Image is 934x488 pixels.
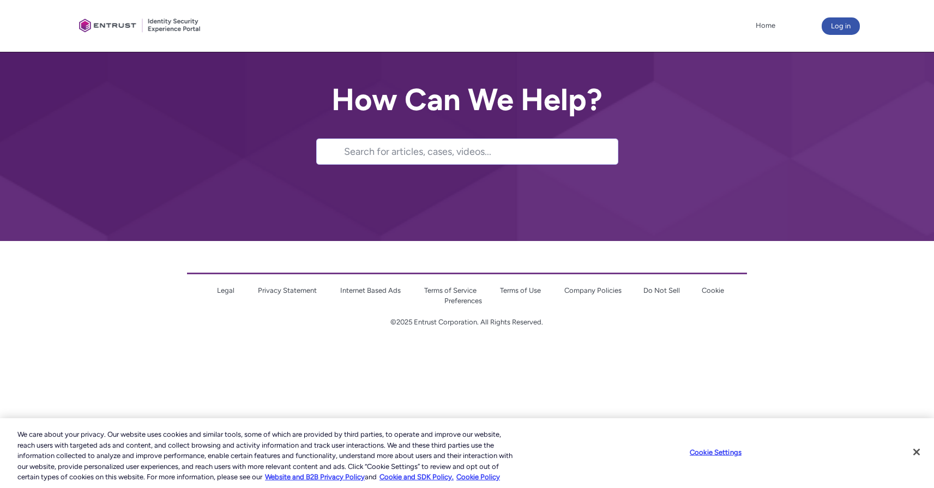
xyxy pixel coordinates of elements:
[822,17,860,35] button: Log in
[456,473,500,481] a: Cookie Policy
[424,286,477,294] a: Terms of Service
[187,317,748,328] p: ©2025 Entrust Corporation. All Rights Reserved.
[265,473,365,481] a: More information about our cookie policy., opens in a new tab
[379,473,454,481] a: Cookie and SDK Policy.
[564,286,622,294] a: Company Policies
[643,286,680,294] a: Do Not Sell
[17,429,514,483] div: We care about your privacy. Our website uses cookies and similar tools, some of which are provide...
[753,17,778,34] a: Home
[344,139,618,164] input: Search for articles, cases, videos...
[317,139,344,164] button: Search
[500,286,541,294] a: Terms of Use
[217,286,234,294] a: Legal
[316,83,618,117] h2: How Can We Help?
[340,286,401,294] a: Internet Based Ads
[258,286,317,294] a: Privacy Statement
[682,442,750,463] button: Cookie Settings
[905,440,929,464] button: Close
